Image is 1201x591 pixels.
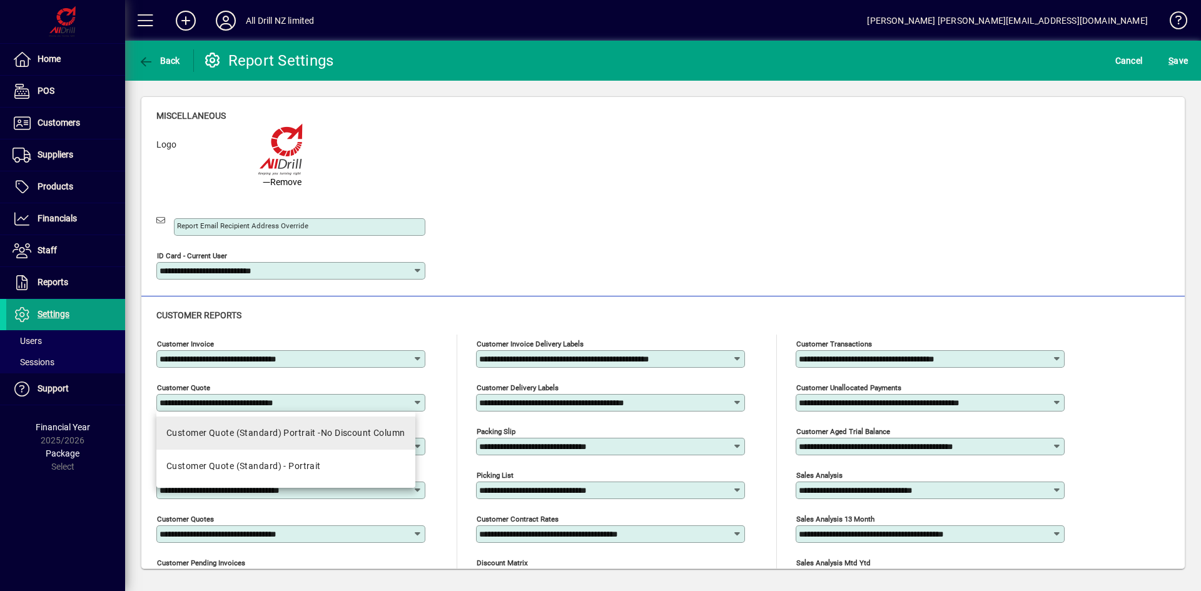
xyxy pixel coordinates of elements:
[6,171,125,203] a: Products
[1168,56,1173,66] span: S
[796,515,874,523] mat-label: Sales analysis 13 month
[6,203,125,235] a: Financials
[125,49,194,72] app-page-header-button: Back
[46,448,79,458] span: Package
[796,427,890,436] mat-label: Customer aged trial balance
[477,471,514,480] mat-label: Picking List
[166,9,206,32] button: Add
[206,9,246,32] button: Profile
[246,11,315,31] div: All Drill NZ limited
[6,76,125,107] a: POS
[6,373,125,405] a: Support
[1168,51,1188,71] span: ave
[13,357,54,367] span: Sessions
[796,340,872,348] mat-label: Customer transactions
[157,383,210,392] mat-label: Customer quote
[156,310,241,320] span: Customer reports
[6,267,125,298] a: Reports
[38,181,73,191] span: Products
[477,383,559,392] mat-label: Customer delivery labels
[36,422,90,432] span: Financial Year
[477,427,515,436] mat-label: Packing Slip
[1165,49,1191,72] button: Save
[796,383,901,392] mat-label: Customer unallocated payments
[263,176,302,189] span: Remove
[38,309,69,319] span: Settings
[477,515,559,523] mat-label: Customer Contract Rates
[1160,3,1185,43] a: Knowledge Base
[1115,51,1143,71] span: Cancel
[258,166,307,188] button: Remove
[6,139,125,171] a: Suppliers
[38,383,69,393] span: Support
[6,44,125,75] a: Home
[135,49,183,72] button: Back
[38,118,80,128] span: Customers
[166,427,405,440] div: Customer Quote (Standard) Portrait -No Discount Column
[1112,49,1146,72] button: Cancel
[157,340,214,348] mat-label: Customer invoice
[157,251,227,260] mat-label: ID Card - Current User
[177,221,308,230] mat-label: Report Email Recipient Address Override
[156,417,415,450] mat-option: Customer Quote (Standard) Portrait -No Discount Column
[157,515,214,523] mat-label: Customer quotes
[38,277,68,287] span: Reports
[38,245,57,255] span: Staff
[6,330,125,351] a: Users
[38,213,77,223] span: Financials
[38,86,54,96] span: POS
[38,54,61,64] span: Home
[138,56,180,66] span: Back
[157,558,245,567] mat-label: Customer pending invoices
[38,149,73,159] span: Suppliers
[796,558,871,567] mat-label: Sales analysis mtd ytd
[867,11,1148,31] div: [PERSON_NAME] [PERSON_NAME][EMAIL_ADDRESS][DOMAIN_NAME]
[6,235,125,266] a: Staff
[796,471,843,480] mat-label: Sales analysis
[6,351,125,373] a: Sessions
[477,558,528,567] mat-label: Discount Matrix
[6,108,125,139] a: Customers
[156,111,226,121] span: Miscellaneous
[156,450,415,483] mat-option: Customer Quote (Standard) - Portrait
[477,340,584,348] mat-label: Customer invoice delivery labels
[203,51,334,71] div: Report Settings
[13,336,42,346] span: Users
[166,460,321,473] div: Customer Quote (Standard) - Portrait
[147,138,243,188] label: Logo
